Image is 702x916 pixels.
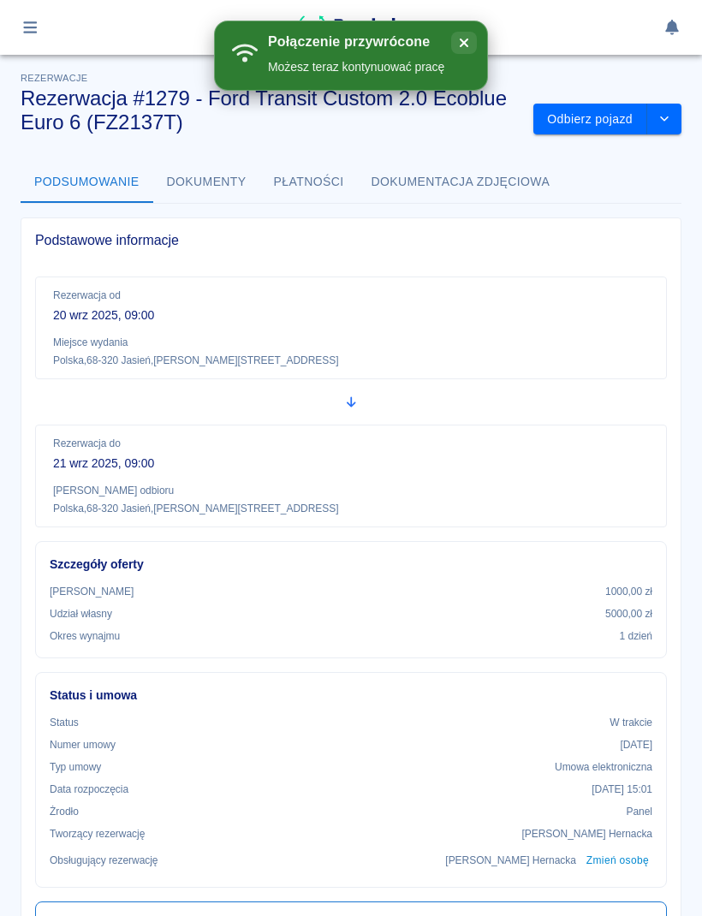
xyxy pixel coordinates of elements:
[445,853,576,868] p: [PERSON_NAME] Hernacka
[50,782,128,797] p: Data rozpoczęcia
[610,715,652,730] p: W trakcie
[583,848,652,873] button: Zmień osobę
[50,556,652,574] h6: Szczegóły oferty
[21,73,87,83] span: Rezerwacje
[21,86,520,134] h3: Rezerwacja #1279 - Ford Transit Custom 2.0 Ecoblue Euro 6 (FZ2137T)
[53,455,649,473] p: 21 wrz 2025, 09:00
[50,628,120,644] p: Okres wynajmu
[605,584,652,599] p: 1000,00 zł
[50,584,134,599] p: [PERSON_NAME]
[555,759,652,775] p: Umowa elektroniczna
[451,32,477,54] button: close
[53,483,649,498] p: [PERSON_NAME] odbioru
[53,306,649,324] p: 20 wrz 2025, 09:00
[260,162,358,203] button: Płatności
[620,628,652,644] p: 1 dzień
[50,606,112,622] p: Udział własny
[521,826,652,842] p: [PERSON_NAME] Hernacka
[53,502,649,516] p: Polska , 68-320 Jasień , [PERSON_NAME][STREET_ADDRESS]
[592,782,652,797] p: [DATE] 15:01
[53,354,649,368] p: Polska , 68-320 Jasień , [PERSON_NAME][STREET_ADDRESS]
[53,436,649,451] p: Rezerwacja do
[35,232,667,249] span: Podstawowe informacje
[153,162,260,203] button: Dokumenty
[50,687,652,705] h6: Status i umowa
[50,804,79,819] p: Żrodło
[50,759,101,775] p: Typ umowy
[298,14,405,42] img: Renthelp logo
[620,737,652,752] p: [DATE]
[605,606,652,622] p: 5000,00 zł
[50,715,79,730] p: Status
[627,804,653,819] p: Panel
[50,853,158,868] p: Obsługujący rezerwację
[53,288,649,303] p: Rezerwacja od
[533,104,647,135] button: Odbierz pojazd
[50,737,116,752] p: Numer umowy
[268,58,444,76] div: Możesz teraz kontynuować pracę
[647,104,681,135] button: drop-down
[53,335,649,350] p: Miejsce wydania
[21,162,153,203] button: Podsumowanie
[358,162,564,203] button: Dokumentacja zdjęciowa
[268,33,444,51] div: Połączenie przywrócone
[50,826,145,842] p: Tworzący rezerwację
